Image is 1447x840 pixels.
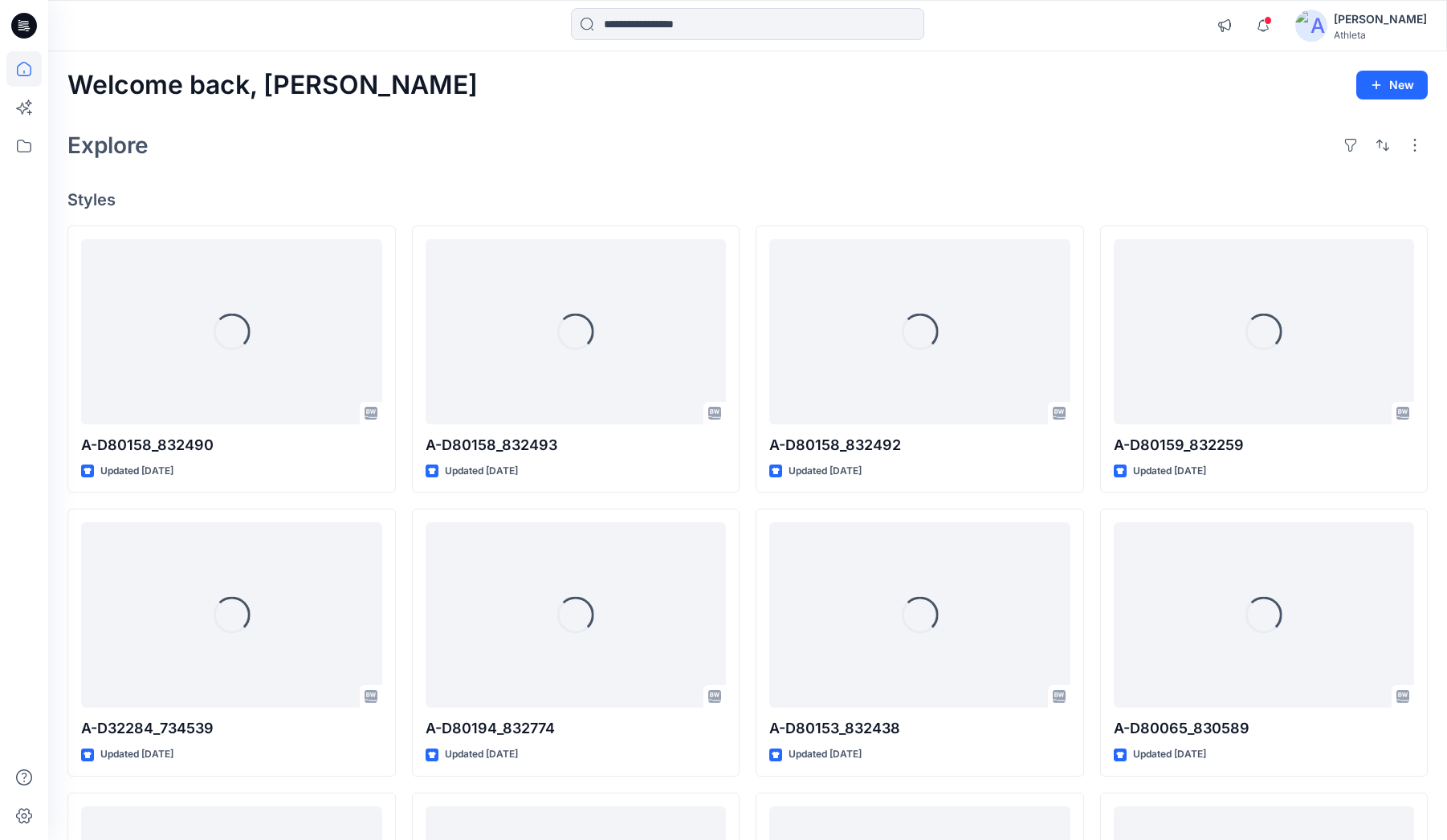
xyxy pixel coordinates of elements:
[81,717,382,740] p: A-D32284_734539
[100,746,173,763] p: Updated [DATE]
[1133,746,1206,763] p: Updated [DATE]
[1114,717,1415,740] p: A-D80065_830589
[1133,463,1206,480] p: Updated [DATE]
[1334,29,1427,41] div: Athleta
[445,746,518,763] p: Updated [DATE]
[426,717,727,740] p: A-D80194_832774
[1295,10,1327,42] img: avatar
[789,746,862,763] p: Updated [DATE]
[769,434,1070,457] p: A-D80158_832492
[67,132,149,158] h2: Explore
[81,434,382,457] p: A-D80158_832490
[769,717,1070,740] p: A-D80153_832438
[789,463,862,480] p: Updated [DATE]
[1114,434,1415,457] p: A-D80159_832259
[426,434,727,457] p: A-D80158_832493
[1334,10,1427,29] div: [PERSON_NAME]
[1356,71,1428,99] button: New
[100,463,173,480] p: Updated [DATE]
[67,190,1428,209] h4: Styles
[445,463,518,480] p: Updated [DATE]
[67,71,478,100] h2: Welcome back, [PERSON_NAME]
